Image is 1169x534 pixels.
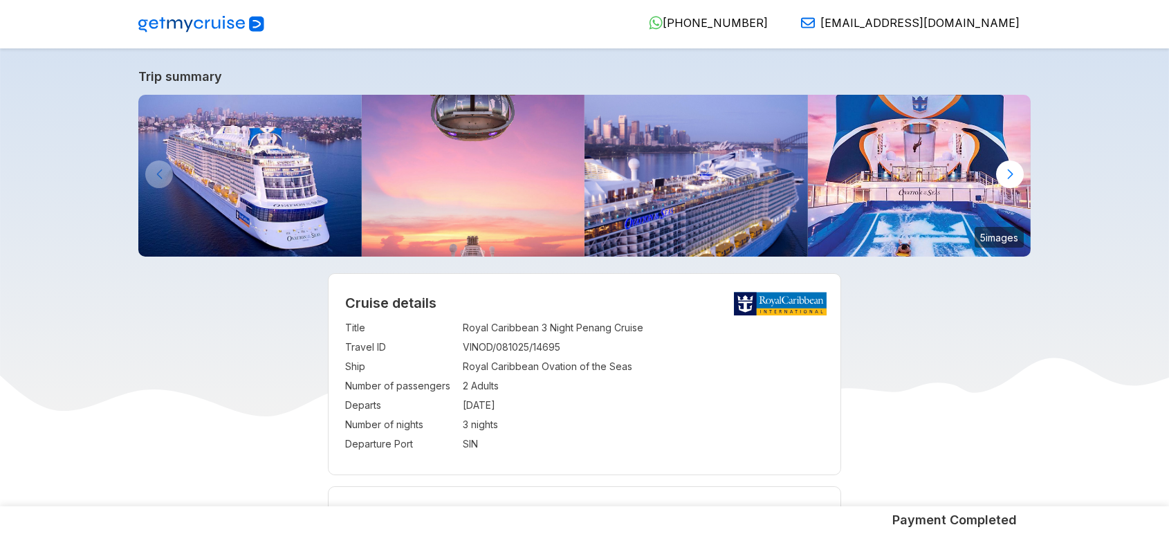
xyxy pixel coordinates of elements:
[456,396,463,415] td: :
[808,95,1031,257] img: ovation-of-the-seas-flowrider-sunset.jpg
[463,357,825,376] td: Royal Caribbean Ovation of the Seas
[638,16,768,30] a: [PHONE_NUMBER]
[138,69,1031,84] a: Trip summary
[649,16,663,30] img: WhatsApp
[345,318,456,338] td: Title
[463,338,825,357] td: VINOD/081025/14695
[345,357,456,376] td: Ship
[820,16,1020,30] span: [EMAIL_ADDRESS][DOMAIN_NAME]
[463,376,825,396] td: 2 Adults
[463,434,825,454] td: SIN
[456,338,463,357] td: :
[345,295,825,311] h2: Cruise details
[345,434,456,454] td: Departure Port
[345,376,456,396] td: Number of passengers
[584,95,808,257] img: ovation-of-the-seas-departing-from-sydney.jpg
[975,227,1024,248] small: 5 images
[463,318,825,338] td: Royal Caribbean 3 Night Penang Cruise
[801,16,815,30] img: Email
[456,434,463,454] td: :
[790,16,1020,30] a: [EMAIL_ADDRESS][DOMAIN_NAME]
[892,512,1017,528] h5: Payment Completed
[362,95,585,257] img: north-star-sunset-ovation-of-the-seas.jpg
[456,318,463,338] td: :
[345,338,456,357] td: Travel ID
[138,95,362,257] img: ovation-exterior-back-aerial-sunset-port-ship.jpg
[663,16,768,30] span: [PHONE_NUMBER]
[456,357,463,376] td: :
[456,415,463,434] td: :
[345,415,456,434] td: Number of nights
[463,396,825,415] td: [DATE]
[463,415,825,434] td: 3 nights
[456,376,463,396] td: :
[345,396,456,415] td: Departs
